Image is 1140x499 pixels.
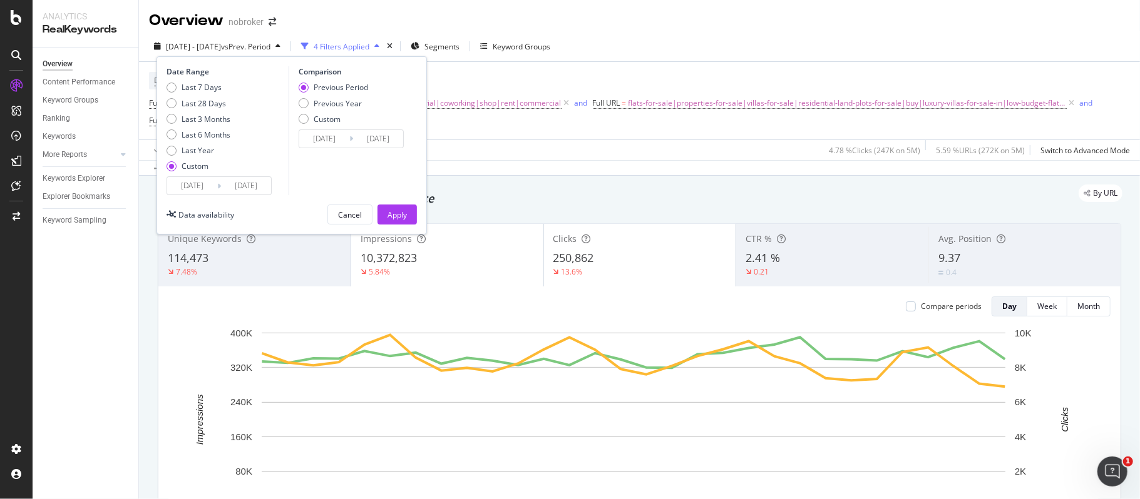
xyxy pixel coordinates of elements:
text: 10K [1015,328,1032,338]
div: Day [1002,301,1017,311]
span: Full URL [593,98,620,108]
div: Overview [43,58,73,71]
div: Last 6 Months [167,129,230,140]
div: RealKeywords [43,23,128,37]
div: 13.6% [562,266,583,277]
div: Last Year [167,145,230,156]
div: Compare periods [921,301,982,311]
span: = [622,98,627,108]
input: End Date [353,130,403,148]
span: Segments [424,41,460,52]
span: 2.41 % [746,250,780,265]
button: and [1080,97,1093,109]
a: Keyword Sampling [43,214,130,227]
span: Device [154,75,178,86]
div: More Reports [43,148,87,161]
div: Data availability [178,209,234,220]
text: 80K [235,466,252,476]
div: Custom [182,161,208,171]
input: Start Date [167,177,217,194]
span: 1 [1123,456,1133,466]
div: Keyword Groups [493,41,550,52]
div: Keyword Groups [43,94,98,107]
div: Keywords [43,130,76,143]
text: 8K [1015,362,1026,373]
a: Overview [43,58,130,71]
div: times [384,40,395,53]
a: Explorer Bookmarks [43,190,130,203]
text: 400K [230,328,252,338]
text: Clicks [1059,406,1070,431]
a: Keywords Explorer [43,172,130,185]
button: Day [992,296,1027,316]
div: Overview [149,10,223,31]
div: 0.21 [754,266,769,277]
div: 5.59 % URLs ( 272K on 5M ) [936,145,1025,156]
a: Keywords [43,130,130,143]
text: 160K [230,431,252,442]
div: Previous Period [314,82,368,93]
div: 7.48% [176,266,197,277]
input: Start Date [299,130,349,148]
div: 5.84% [369,266,390,277]
div: Custom [167,161,230,171]
div: Keywords Explorer [43,172,105,185]
div: Month [1077,301,1100,311]
div: Previous Period [299,82,368,93]
div: Last 28 Days [182,98,226,109]
div: Previous Year [314,98,362,109]
span: flats-for-sale|properties-for-sale|villas-for-sale|residential-land-plots-for-sale|buy|luxury-vil... [629,94,1067,112]
div: Last 28 Days [167,98,230,109]
span: Full URL [149,98,177,108]
button: Segments [406,36,465,56]
text: 2K [1015,466,1026,476]
text: 4K [1015,431,1026,442]
span: By URL [1093,189,1117,197]
button: Switch to Advanced Mode [1035,140,1130,160]
text: 320K [230,362,252,373]
div: and [575,98,588,108]
div: Date Range [167,66,285,77]
button: 4 Filters Applied [296,36,384,56]
div: Custom [299,114,368,124]
div: Explorer Bookmarks [43,190,110,203]
button: Keyword Groups [475,36,555,56]
span: 114,473 [168,250,208,265]
span: Unique Keywords [168,233,242,244]
div: Last 3 Months [182,114,230,124]
span: Clicks [553,233,577,244]
text: 6K [1015,397,1026,408]
button: Apply [149,140,185,160]
div: Keyword Sampling [43,214,106,227]
button: and [575,97,588,109]
div: Content Performance [43,76,115,89]
span: 9.37 [938,250,960,265]
div: Comparison [299,66,408,77]
div: Last 7 Days [182,82,222,93]
span: 10,372,823 [361,250,417,265]
button: Week [1027,296,1067,316]
div: Apply [388,209,407,220]
div: Week [1037,301,1057,311]
button: Apply [377,204,417,224]
iframe: Intercom live chat [1097,456,1127,486]
div: Cancel [338,209,362,220]
div: Custom [314,114,341,124]
div: Ranking [43,112,70,125]
div: nobroker [229,16,264,28]
div: arrow-right-arrow-left [269,18,276,26]
div: 0.4 [946,267,957,278]
div: Switch to Advanced Mode [1040,145,1130,156]
div: legacy label [1079,184,1122,202]
span: Avg. Position [938,233,992,244]
button: Month [1067,296,1111,316]
a: Ranking [43,112,130,125]
div: Last Year [182,145,214,156]
span: 250,862 [553,250,594,265]
div: Analytics [43,10,128,23]
a: Keyword Groups [43,94,130,107]
a: Content Performance [43,76,130,89]
div: and [1080,98,1093,108]
div: 4 Filters Applied [314,41,369,52]
div: Previous Year [299,98,368,109]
